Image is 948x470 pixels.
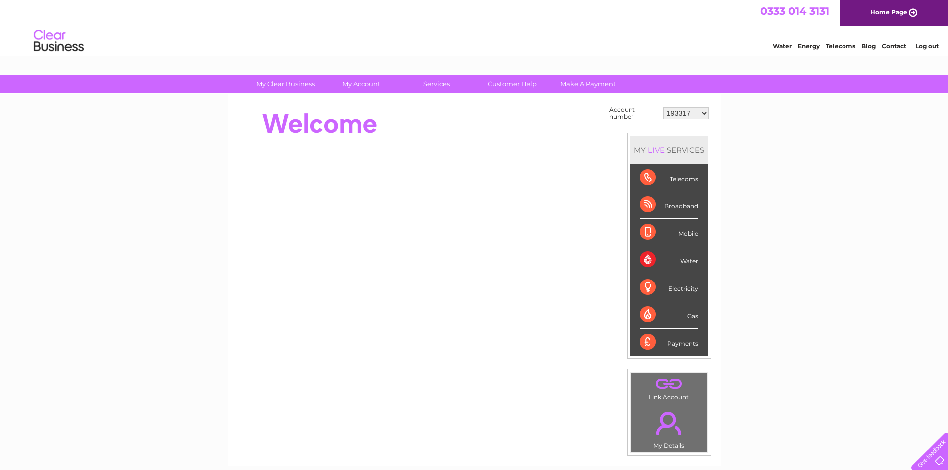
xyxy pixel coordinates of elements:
[640,246,698,274] div: Water
[631,372,708,403] td: Link Account
[631,403,708,452] td: My Details
[798,42,820,50] a: Energy
[640,219,698,246] div: Mobile
[640,329,698,356] div: Payments
[640,301,698,329] div: Gas
[607,104,661,123] td: Account number
[640,191,698,219] div: Broadband
[633,375,705,392] a: .
[33,26,84,56] img: logo.png
[239,5,710,48] div: Clear Business is a trading name of Verastar Limited (registered in [GEOGRAPHIC_DATA] No. 3667643...
[244,75,326,93] a: My Clear Business
[471,75,553,93] a: Customer Help
[760,5,829,17] a: 0333 014 3131
[630,136,708,164] div: MY SERVICES
[396,75,478,93] a: Services
[640,274,698,301] div: Electricity
[773,42,792,50] a: Water
[861,42,876,50] a: Blog
[547,75,629,93] a: Make A Payment
[826,42,855,50] a: Telecoms
[882,42,906,50] a: Contact
[646,145,667,155] div: LIVE
[633,406,705,441] a: .
[320,75,402,93] a: My Account
[640,164,698,191] div: Telecoms
[915,42,939,50] a: Log out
